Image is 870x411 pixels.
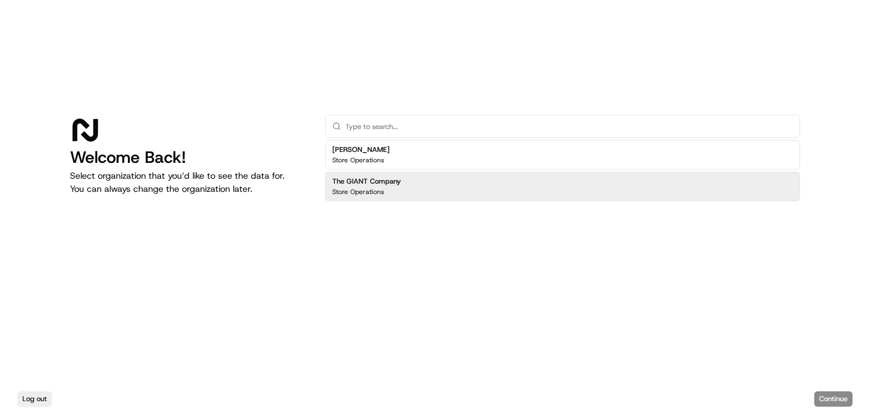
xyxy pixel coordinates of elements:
[17,391,52,407] button: Log out
[325,138,800,203] div: Suggestions
[70,148,308,167] h1: Welcome Back!
[332,177,401,186] h2: The GIANT Company
[70,169,308,196] p: Select organization that you’d like to see the data for. You can always change the organization l...
[332,145,390,155] h2: [PERSON_NAME]
[332,156,384,165] p: Store Operations
[345,115,793,137] input: Type to search...
[332,187,384,196] p: Store Operations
